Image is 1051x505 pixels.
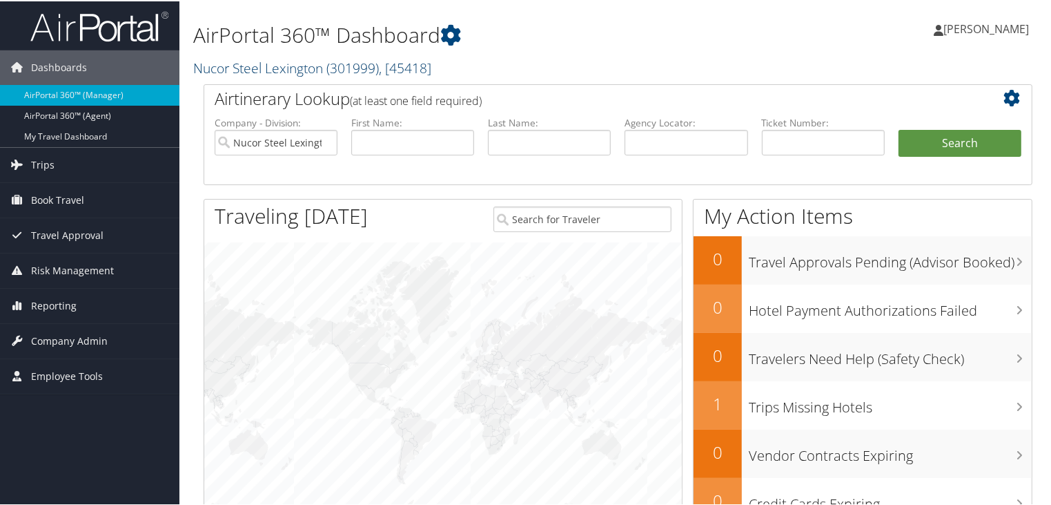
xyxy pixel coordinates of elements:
[694,391,742,415] h2: 1
[379,57,431,76] span: , [ 45418 ]
[493,205,671,231] input: Search for Traveler
[31,49,87,84] span: Dashboards
[694,428,1032,477] a: 0Vendor Contracts Expiring
[694,200,1032,229] h1: My Action Items
[31,358,103,392] span: Employee Tools
[350,92,482,107] span: (at least one field required)
[749,438,1032,464] h3: Vendor Contracts Expiring
[351,115,474,128] label: First Name:
[694,380,1032,428] a: 1Trips Missing Hotels
[749,245,1032,271] h3: Travel Approvals Pending (Advisor Booked)
[215,200,368,229] h1: Traveling [DATE]
[30,9,168,41] img: airportal-logo.png
[625,115,747,128] label: Agency Locator:
[31,146,55,181] span: Trips
[694,283,1032,332] a: 0Hotel Payment Authorizations Failed
[694,332,1032,380] a: 0Travelers Need Help (Safety Check)
[898,128,1021,156] button: Search
[215,115,337,128] label: Company - Division:
[193,19,760,48] h1: AirPortal 360™ Dashboard
[488,115,611,128] label: Last Name:
[762,115,885,128] label: Ticket Number:
[215,86,952,109] h2: Airtinerary Lookup
[694,439,742,463] h2: 0
[694,343,742,366] h2: 0
[31,287,77,322] span: Reporting
[31,182,84,216] span: Book Travel
[943,20,1029,35] span: [PERSON_NAME]
[31,252,114,287] span: Risk Management
[694,294,742,318] h2: 0
[326,57,379,76] span: ( 301999 )
[934,7,1043,48] a: [PERSON_NAME]
[193,57,431,76] a: Nucor Steel Lexington
[749,293,1032,319] h3: Hotel Payment Authorizations Failed
[694,246,742,269] h2: 0
[749,390,1032,416] h3: Trips Missing Hotels
[31,323,108,357] span: Company Admin
[749,341,1032,368] h3: Travelers Need Help (Safety Check)
[31,217,104,251] span: Travel Approval
[694,235,1032,283] a: 0Travel Approvals Pending (Advisor Booked)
